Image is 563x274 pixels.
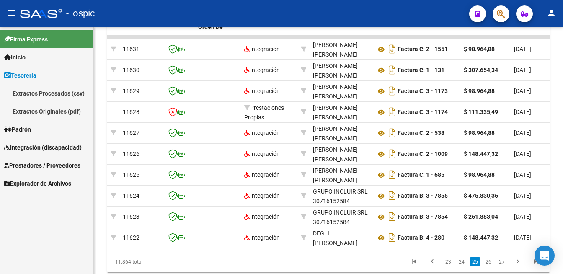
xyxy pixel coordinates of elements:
[4,161,80,170] span: Prestadores / Proveedores
[398,193,448,199] strong: Factura B: 3 - 7855
[313,82,369,101] div: [PERSON_NAME] [PERSON_NAME]
[514,109,531,115] span: [DATE]
[119,8,161,45] datatable-header-cell: ID
[387,42,398,56] i: Descargar documento
[482,255,495,269] li: page 26
[514,213,531,220] span: [DATE]
[244,171,280,178] span: Integración
[387,84,398,98] i: Descargar documento
[123,171,139,178] span: 11625
[468,255,482,269] li: page 25
[123,88,139,94] span: 11629
[123,129,139,136] span: 11627
[528,257,544,266] a: go to last page
[244,67,280,73] span: Integración
[123,46,139,52] span: 11631
[464,109,498,115] strong: $ 111.335,49
[161,8,195,45] datatable-header-cell: CAE
[464,234,498,241] strong: $ 148.447,32
[244,234,280,241] span: Integración
[123,150,139,157] span: 11626
[313,145,369,164] div: [PERSON_NAME] [PERSON_NAME]
[387,126,398,140] i: Descargar documento
[4,125,31,134] span: Padrón
[464,150,498,157] strong: $ 148.447,32
[387,189,398,202] i: Descargar documento
[66,4,95,23] span: - ospic
[313,124,369,143] div: [PERSON_NAME] [PERSON_NAME]
[514,150,531,157] span: [DATE]
[398,151,448,158] strong: Factura C: 2 - 1009
[7,8,17,18] mat-icon: menu
[313,208,369,225] div: 30716152584
[372,8,460,45] datatable-header-cell: CPBT
[313,229,369,246] div: 20220264506
[123,234,139,241] span: 11622
[514,234,531,241] span: [DATE]
[313,166,369,185] div: [PERSON_NAME] [PERSON_NAME]
[514,129,531,136] span: [DATE]
[464,213,498,220] strong: $ 261.883,04
[313,40,369,59] div: [PERSON_NAME] [PERSON_NAME]
[4,71,36,80] span: Tesorería
[464,67,498,73] strong: $ 307.654,34
[456,257,467,266] a: 24
[398,88,448,95] strong: Factura C: 3 - 1173
[123,109,139,115] span: 11628
[313,61,369,79] div: 27384510510
[107,251,194,272] div: 11.864 total
[244,150,280,157] span: Integración
[535,246,555,266] div: Open Intercom Messenger
[313,229,369,248] div: DEGLI [PERSON_NAME]
[313,103,369,121] div: 23328032074
[387,231,398,244] i: Descargar documento
[123,213,139,220] span: 11623
[4,179,71,188] span: Explorador de Archivos
[514,171,531,178] span: [DATE]
[244,192,280,199] span: Integración
[313,166,369,184] div: 27371548489
[464,192,498,199] strong: $ 475.830,36
[244,213,280,220] span: Integración
[464,171,495,178] strong: $ 98.964,88
[398,67,444,74] strong: Factura C: 1 - 131
[195,8,241,45] datatable-header-cell: Facturado x Orden De
[398,235,444,241] strong: Factura B: 4 - 280
[510,257,526,266] a: go to next page
[313,82,369,100] div: 23328032074
[313,61,369,80] div: [PERSON_NAME] [PERSON_NAME]
[387,210,398,223] i: Descargar documento
[387,105,398,119] i: Descargar documento
[511,8,548,45] datatable-header-cell: Fecha Cpbt
[443,257,454,266] a: 23
[496,257,507,266] a: 27
[310,8,372,45] datatable-header-cell: Razón Social
[483,257,494,266] a: 26
[244,88,280,94] span: Integración
[398,214,448,220] strong: Factura B: 3 - 7854
[398,109,448,116] strong: Factura C: 3 - 1174
[514,192,531,199] span: [DATE]
[464,46,495,52] strong: $ 98.964,88
[244,129,280,136] span: Integración
[406,257,422,266] a: go to first page
[4,143,82,152] span: Integración (discapacidad)
[4,35,48,44] span: Firma Express
[514,46,531,52] span: [DATE]
[464,129,495,136] strong: $ 98.964,88
[244,104,284,121] span: Prestaciones Propias
[241,8,297,45] datatable-header-cell: Area
[398,130,444,137] strong: Factura C: 2 - 538
[455,255,468,269] li: page 24
[313,40,369,58] div: 27238323202
[398,172,444,178] strong: Factura C: 1 - 685
[313,124,369,142] div: 27379430398
[514,67,531,73] span: [DATE]
[123,67,139,73] span: 11630
[546,8,556,18] mat-icon: person
[313,187,369,204] div: 30716152584
[387,168,398,181] i: Descargar documento
[424,257,440,266] a: go to previous page
[313,103,369,122] div: [PERSON_NAME] [PERSON_NAME]
[495,255,509,269] li: page 27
